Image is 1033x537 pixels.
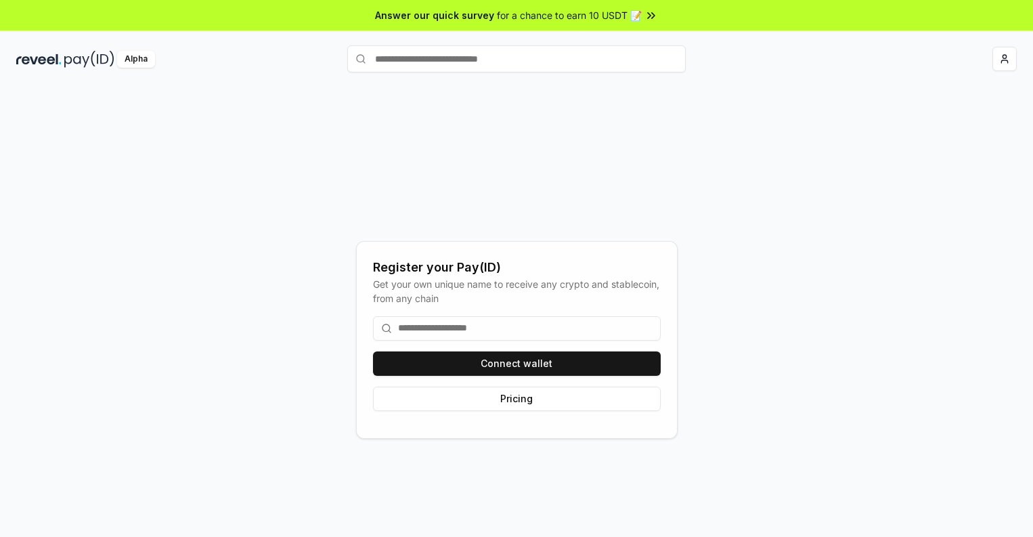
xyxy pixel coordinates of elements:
img: reveel_dark [16,51,62,68]
span: Answer our quick survey [375,8,494,22]
button: Connect wallet [373,351,661,376]
img: pay_id [64,51,114,68]
div: Get your own unique name to receive any crypto and stablecoin, from any chain [373,277,661,305]
div: Register your Pay(ID) [373,258,661,277]
button: Pricing [373,387,661,411]
span: for a chance to earn 10 USDT 📝 [497,8,642,22]
div: Alpha [117,51,155,68]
